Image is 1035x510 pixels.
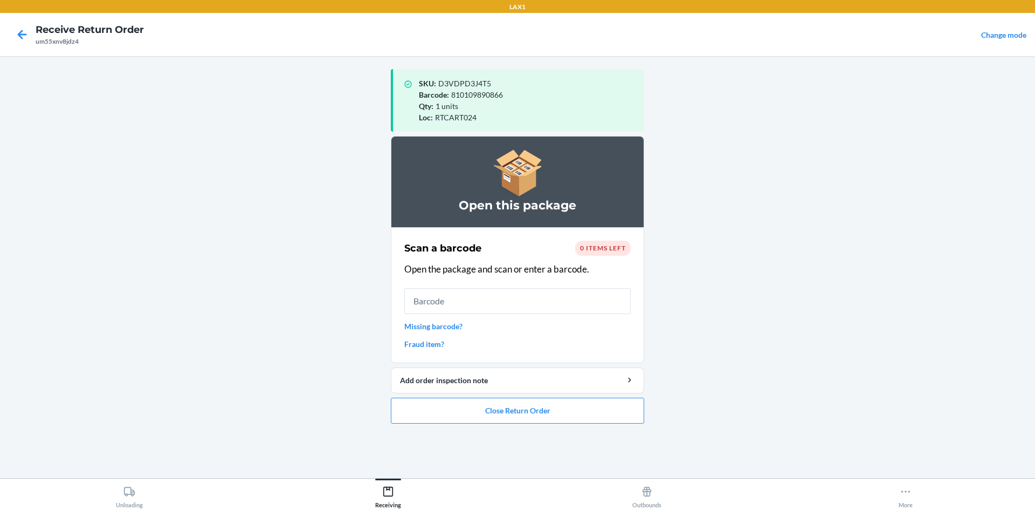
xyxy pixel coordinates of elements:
[404,262,631,276] p: Open the package and scan or enter a barcode.
[36,23,144,37] h4: Receive Return Order
[776,479,1035,508] button: More
[435,113,477,122] span: RTCART024
[259,479,517,508] button: Receiving
[419,101,433,111] span: Qty :
[438,79,491,88] span: D3VDPD3J4T5
[436,101,458,111] span: 1 units
[632,481,661,508] div: Outbounds
[451,90,503,99] span: 810109890866
[419,79,436,88] span: SKU :
[899,481,913,508] div: More
[36,37,144,46] div: um55xnv8jdz4
[404,197,631,214] h3: Open this package
[391,398,644,424] button: Close Return Order
[404,338,631,350] a: Fraud item?
[404,241,481,255] h2: Scan a barcode
[419,90,449,99] span: Barcode :
[981,30,1026,39] a: Change mode
[404,288,631,314] input: Barcode
[391,368,644,393] button: Add order inspection note
[419,113,433,122] span: Loc :
[517,479,776,508] button: Outbounds
[400,375,635,386] div: Add order inspection note
[404,321,631,332] a: Missing barcode?
[580,244,626,252] span: 0 items left
[509,2,526,12] p: LAX1
[116,481,143,508] div: Unloading
[375,481,401,508] div: Receiving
